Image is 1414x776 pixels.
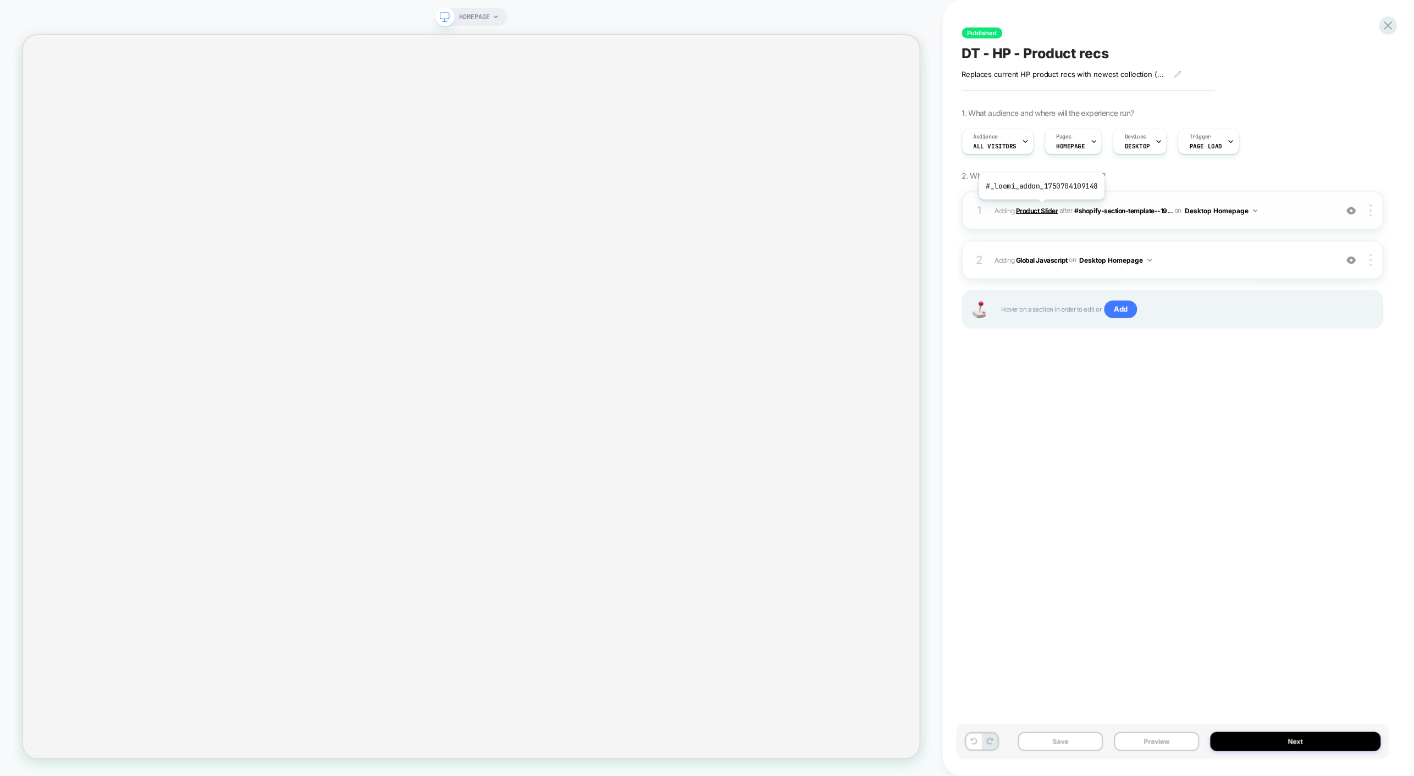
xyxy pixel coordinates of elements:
img: crossed eye [1347,206,1356,215]
span: Audience [974,133,998,141]
span: All Visitors [974,142,1017,150]
span: Pages [1057,133,1072,141]
button: Desktop Homepage [1185,204,1258,218]
b: Global Javascript [1016,256,1068,264]
span: Trigger [1190,133,1211,141]
button: Next [1211,732,1381,751]
span: on [1174,204,1181,217]
span: 1. What audience and where will the experience run? [962,108,1134,118]
span: #shopify-section-template--19... [1075,206,1173,214]
img: down arrow [1253,209,1258,212]
b: Product Slider [1016,206,1058,214]
span: on [1069,254,1076,266]
span: Adding [995,253,1332,267]
span: Page Load [1190,142,1222,150]
div: 2 [974,250,985,270]
img: close [1370,204,1372,217]
span: HOMEPAGE [1057,142,1086,150]
span: Hover on a section in order to edit or [1002,301,1372,318]
button: Save [1018,732,1103,751]
span: DESKTOP [1125,142,1150,150]
div: 1 [974,201,985,220]
span: AFTER [1059,206,1073,214]
button: Preview [1114,732,1200,751]
img: close [1370,254,1372,266]
img: down arrow [1148,259,1152,262]
span: 2. Which changes the experience contains? [962,171,1106,180]
span: Add [1104,301,1138,318]
button: Desktop Homepage [1080,253,1152,267]
span: Published [962,27,1003,38]
span: Adding [995,206,1058,214]
img: crossed eye [1347,256,1356,265]
span: Replaces current HP product recs with newest collection (pre fall 2025) [962,70,1166,79]
span: DT - HP - Product recs [962,45,1109,62]
span: Devices [1125,133,1146,141]
span: HOMEPAGE [459,8,490,26]
img: Joystick [969,301,991,318]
